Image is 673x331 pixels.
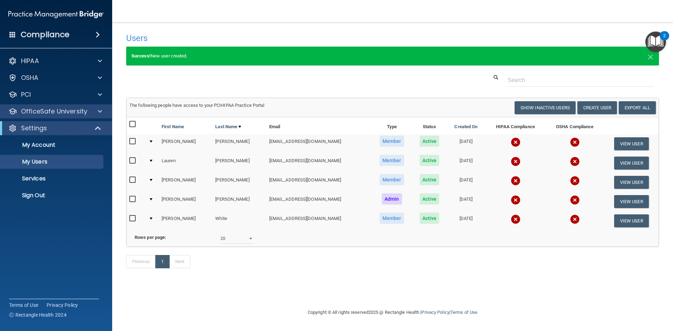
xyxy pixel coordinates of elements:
[212,192,266,211] td: [PERSON_NAME]
[614,195,649,208] button: View User
[380,174,404,185] span: Member
[21,124,47,132] p: Settings
[450,310,477,315] a: Terms of Use
[511,157,521,166] img: cross.ca9f0e7f.svg
[380,155,404,166] span: Member
[126,34,433,43] h4: Users
[447,153,485,173] td: [DATE]
[47,302,78,309] a: Privacy Policy
[511,137,521,147] img: cross.ca9f0e7f.svg
[21,57,39,65] p: HIPAA
[159,153,212,173] td: Lauren
[645,32,666,52] button: Open Resource Center, 2 new notifications
[508,74,654,87] input: Search
[511,195,521,205] img: cross.ca9f0e7f.svg
[614,137,649,150] button: View User
[570,176,580,186] img: cross.ca9f0e7f.svg
[570,214,580,224] img: cross.ca9f0e7f.svg
[21,107,87,116] p: OfficeSafe University
[155,255,170,268] a: 1
[126,47,659,65] div: New user created.
[266,117,372,134] th: Email
[485,117,545,134] th: HIPAA Compliance
[21,90,31,99] p: PCI
[9,311,67,318] span: Ⓒ Rectangle Health 2024
[447,134,485,153] td: [DATE]
[447,173,485,192] td: [DATE]
[126,255,156,268] a: Previous
[266,192,372,211] td: [EMAIL_ADDRESS][DOMAIN_NAME]
[619,101,656,114] a: Export All
[545,117,604,134] th: OSHA Compliance
[212,134,266,153] td: [PERSON_NAME]
[266,173,372,192] td: [EMAIL_ADDRESS][DOMAIN_NAME]
[169,255,190,268] a: Next
[454,123,477,131] a: Created On
[372,117,412,134] th: Type
[159,211,212,230] td: [PERSON_NAME]
[614,157,649,170] button: View User
[162,123,184,131] a: First Name
[8,7,104,21] img: PMB logo
[412,117,447,134] th: Status
[382,193,402,205] span: Admin
[8,90,102,99] a: PCI
[129,103,265,108] span: The following people have access to your PCIHIPAA Practice Portal
[215,123,241,131] a: Last Name
[266,153,372,173] td: [EMAIL_ADDRESS][DOMAIN_NAME]
[647,49,654,63] span: ×
[5,175,100,182] p: Services
[8,124,102,132] a: Settings
[420,213,440,224] span: Active
[159,192,212,211] td: [PERSON_NAME]
[663,36,666,45] div: 2
[570,195,580,205] img: cross.ca9f0e7f.svg
[614,214,649,227] button: View User
[5,142,100,149] p: My Account
[21,30,69,40] h4: Compliance
[8,74,102,82] a: OSHA
[447,192,485,211] td: [DATE]
[380,136,404,147] span: Member
[212,173,266,192] td: [PERSON_NAME]
[614,176,649,189] button: View User
[5,158,100,165] p: My Users
[212,153,266,173] td: [PERSON_NAME]
[421,310,449,315] a: Privacy Policy
[420,193,440,205] span: Active
[159,134,212,153] td: [PERSON_NAME]
[131,53,151,58] strong: Success!
[570,137,580,147] img: cross.ca9f0e7f.svg
[647,52,654,60] button: Close
[212,211,266,230] td: White
[8,107,102,116] a: OfficeSafe University
[570,157,580,166] img: cross.ca9f0e7f.svg
[511,176,521,186] img: cross.ca9f0e7f.svg
[511,214,521,224] img: cross.ca9f0e7f.svg
[447,211,485,230] td: [DATE]
[9,302,38,309] a: Terms of Use
[266,211,372,230] td: [EMAIL_ADDRESS][DOMAIN_NAME]
[266,134,372,153] td: [EMAIL_ADDRESS][DOMAIN_NAME]
[515,101,576,114] button: Show Inactive Users
[135,235,166,240] b: Rows per page:
[8,57,102,65] a: HIPAA
[420,136,440,147] span: Active
[159,173,212,192] td: [PERSON_NAME]
[5,192,100,199] p: Sign Out
[380,213,404,224] span: Member
[420,174,440,185] span: Active
[21,74,39,82] p: OSHA
[577,101,617,114] button: Create User
[420,155,440,166] span: Active
[265,301,521,324] div: Copyright © All rights reserved 2025 @ Rectangle Health | |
